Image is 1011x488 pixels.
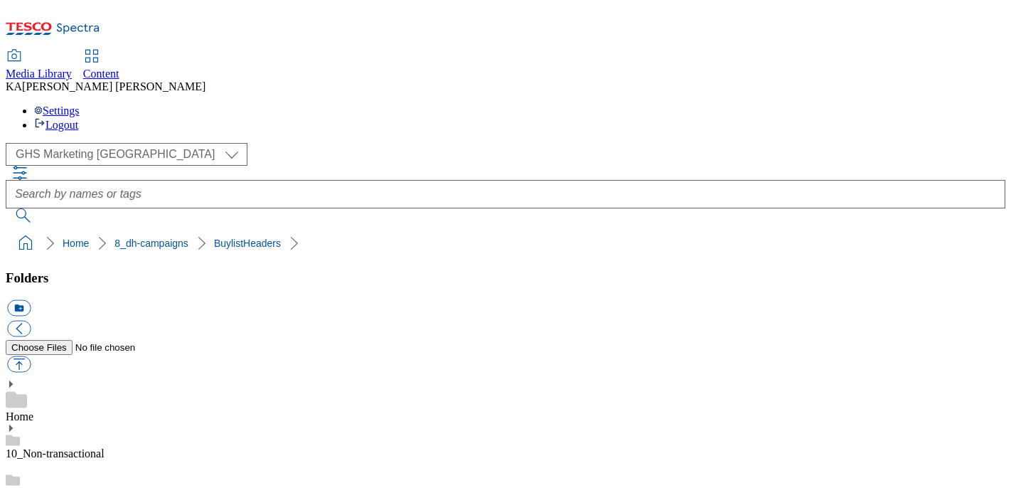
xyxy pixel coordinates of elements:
a: Settings [34,105,80,117]
a: Home [63,238,89,249]
span: [PERSON_NAME] [PERSON_NAME] [22,80,205,92]
span: KA [6,80,22,92]
a: 8_dh-campaigns [114,238,188,249]
span: Content [83,68,119,80]
h3: Folders [6,270,1005,286]
nav: breadcrumb [6,230,1005,257]
input: Search by names or tags [6,180,1005,208]
span: Media Library [6,68,72,80]
a: Home [6,410,33,423]
a: 10_Non-transactional [6,447,105,460]
a: Content [83,51,119,80]
a: Media Library [6,51,72,80]
a: Logout [34,119,78,131]
a: home [14,232,37,255]
a: BuylistHeaders [214,238,281,249]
